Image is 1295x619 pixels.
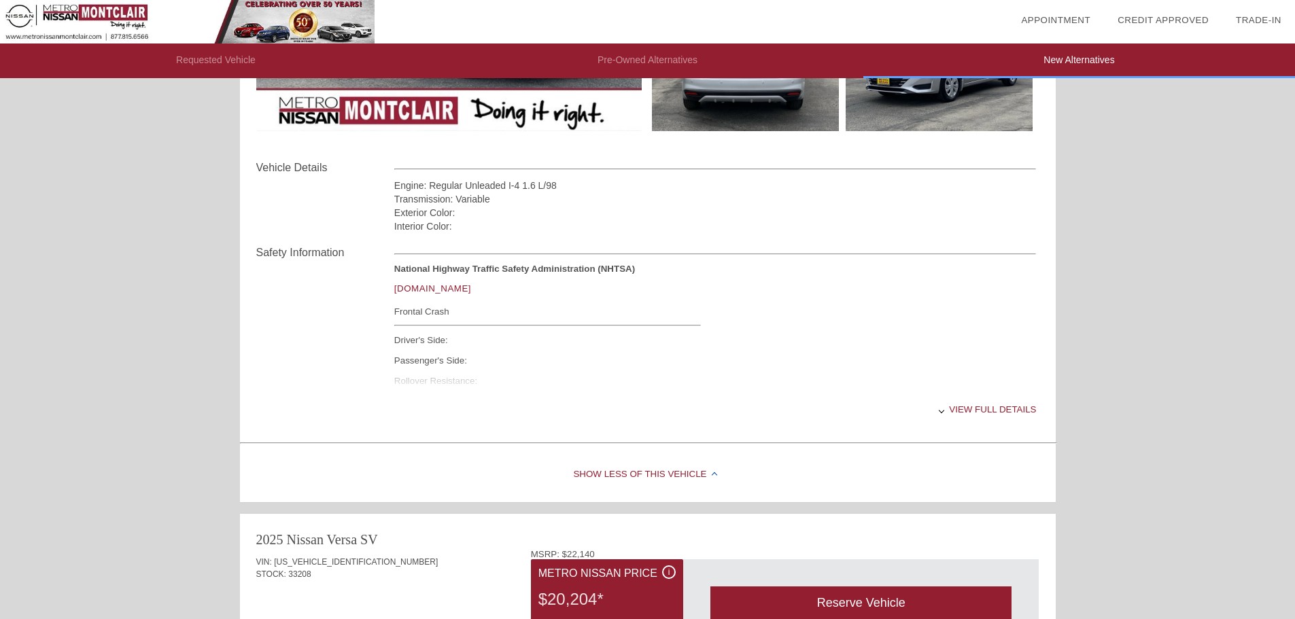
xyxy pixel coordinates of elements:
[394,303,701,320] div: Frontal Crash
[394,192,1037,206] div: Transmission: Variable
[256,530,358,549] div: 2025 Nissan Versa
[360,530,378,549] div: SV
[863,43,1295,78] li: New Alternatives
[538,582,676,617] div: $20,204*
[256,569,286,579] span: STOCK:
[256,160,394,176] div: Vehicle Details
[394,179,1037,192] div: Engine: Regular Unleaded I-4 1.6 L/98
[1118,15,1209,25] a: Credit Approved
[394,219,1037,233] div: Interior Color:
[256,245,394,261] div: Safety Information
[1236,15,1281,25] a: Trade-In
[288,569,311,579] span: 33208
[274,557,438,567] span: [US_VEHICLE_IDENTIFICATION_NUMBER]
[394,206,1037,219] div: Exterior Color:
[256,557,272,567] span: VIN:
[531,549,1039,559] div: MSRP: $22,140
[394,351,701,371] div: Passenger's Side:
[394,264,635,274] strong: National Highway Traffic Safety Administration (NHTSA)
[432,43,863,78] li: Pre-Owned Alternatives
[538,565,676,582] div: Metro Nissan Price
[1021,15,1090,25] a: Appointment
[394,330,701,351] div: Driver's Side:
[394,393,1037,426] div: View full details
[240,448,1056,502] div: Show Less of this Vehicle
[662,565,676,579] div: i
[394,283,471,294] a: [DOMAIN_NAME]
